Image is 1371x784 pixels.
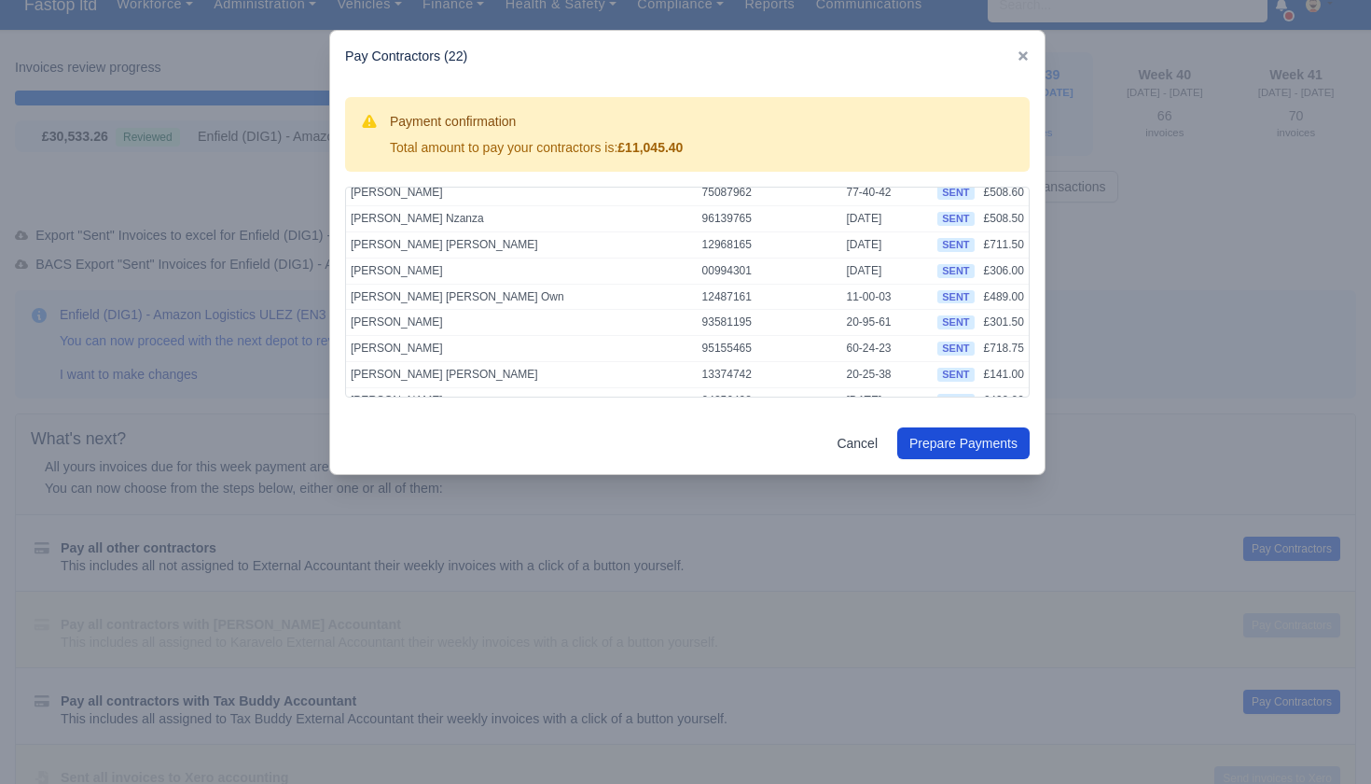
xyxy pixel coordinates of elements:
td: [PERSON_NAME] [PERSON_NAME] Own [346,284,698,310]
span: sent [937,186,974,200]
span: sent [937,290,974,304]
td: [DATE] [841,387,933,413]
td: [PERSON_NAME] [346,180,698,206]
span: sent [937,368,974,382]
td: 75087962 [698,180,842,206]
a: Cancel [824,427,890,459]
td: [PERSON_NAME] [346,387,698,413]
span: sent [937,394,974,408]
td: 04256498 [698,387,842,413]
td: £508.50 [979,206,1029,232]
td: 12487161 [698,284,842,310]
iframe: Chat Widget [1278,694,1371,784]
span: sent [937,342,974,356]
td: 93581195 [698,310,842,336]
td: 20-95-61 [841,310,933,336]
td: 95155465 [698,336,842,362]
td: 13374742 [698,361,842,387]
td: [PERSON_NAME] [346,336,698,362]
td: £490.00 [979,387,1029,413]
td: [DATE] [841,231,933,258]
span: sent [937,238,974,252]
td: [PERSON_NAME] Nzanza [346,206,698,232]
td: [PERSON_NAME] [346,258,698,284]
div: Pay Contractors (22) [330,31,1045,82]
span: sent [937,212,974,226]
td: £508.60 [979,180,1029,206]
td: £718.75 [979,336,1029,362]
td: 20-25-38 [841,361,933,387]
span: sent [937,315,974,329]
td: 11-00-03 [841,284,933,310]
span: sent [937,264,974,278]
div: Total amount to pay your contractors is: [390,138,683,157]
td: £711.50 [979,231,1029,258]
td: [PERSON_NAME] [PERSON_NAME] [346,231,698,258]
td: £301.50 [979,310,1029,336]
td: £141.00 [979,361,1029,387]
td: £306.00 [979,258,1029,284]
td: 77-40-42 [841,180,933,206]
td: 00994301 [698,258,842,284]
td: [DATE] [841,258,933,284]
td: [PERSON_NAME] [346,310,698,336]
h3: Payment confirmation [390,112,683,131]
td: £489.00 [979,284,1029,310]
strong: £11,045.40 [617,140,683,155]
td: [DATE] [841,206,933,232]
td: 60-24-23 [841,336,933,362]
td: 96139765 [698,206,842,232]
td: [PERSON_NAME] [PERSON_NAME] [346,361,698,387]
button: Prepare Payments [897,427,1030,459]
td: 12968165 [698,231,842,258]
